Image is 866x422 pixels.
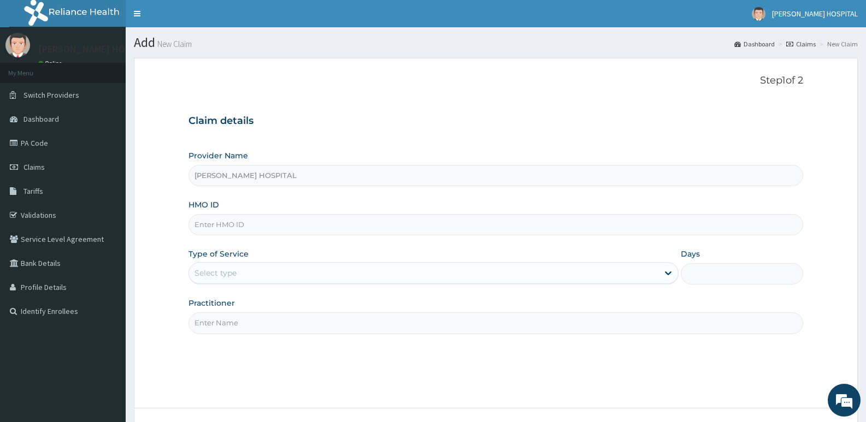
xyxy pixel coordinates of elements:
[188,298,235,308] label: Practitioner
[786,39,816,49] a: Claims
[23,114,59,124] span: Dashboard
[155,40,192,48] small: New Claim
[188,199,219,210] label: HMO ID
[63,138,151,248] span: We're online!
[23,162,45,172] span: Claims
[188,115,803,127] h3: Claim details
[23,186,43,196] span: Tariffs
[195,268,237,278] div: Select type
[57,61,184,75] div: Chat with us now
[188,150,248,161] label: Provider Name
[817,39,858,49] li: New Claim
[188,75,803,87] p: Step 1 of 2
[179,5,205,32] div: Minimize live chat window
[38,60,64,67] a: Online
[772,9,858,19] span: [PERSON_NAME] HOSPITAL
[5,298,208,336] textarea: Type your message and hit 'Enter'
[752,7,765,21] img: User Image
[5,33,30,57] img: User Image
[20,55,44,82] img: d_794563401_company_1708531726252_794563401
[38,44,155,54] p: [PERSON_NAME] HOSPITAL
[188,214,803,235] input: Enter HMO ID
[681,248,700,259] label: Days
[23,90,79,100] span: Switch Providers
[188,248,249,259] label: Type of Service
[134,35,858,50] h1: Add
[188,312,803,334] input: Enter Name
[734,39,775,49] a: Dashboard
